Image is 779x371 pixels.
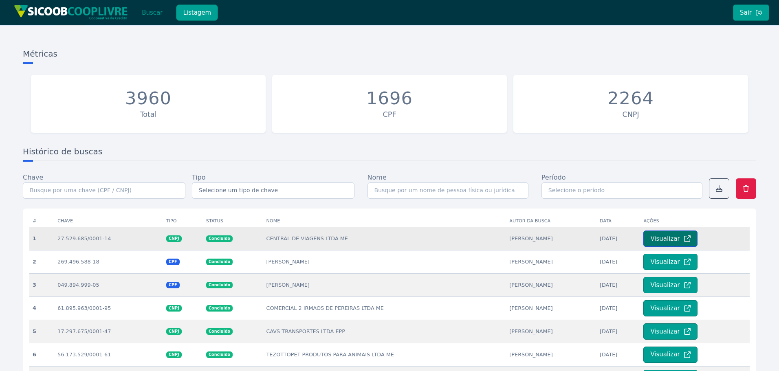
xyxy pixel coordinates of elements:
span: Concluido [206,305,233,312]
td: [DATE] [596,343,640,366]
th: Ações [640,215,750,227]
td: [DATE] [596,273,640,296]
th: Nome [263,215,506,227]
button: Visualizar [643,300,697,316]
div: Total [35,109,262,120]
td: 269.496.588-18 [54,250,163,273]
th: Status [203,215,263,227]
td: [PERSON_NAME] [506,250,596,273]
th: 1 [29,227,54,250]
td: [PERSON_NAME] [506,227,596,250]
td: [PERSON_NAME] [506,320,596,343]
td: [PERSON_NAME] [263,273,506,296]
th: Autor da busca [506,215,596,227]
span: CPF [166,259,180,265]
td: 61.895.963/0001-95 [54,296,163,320]
th: 3 [29,273,54,296]
td: [DATE] [596,296,640,320]
td: COMERCIAL 2 IRMAOS DE PEREIRAS LTDA ME [263,296,506,320]
span: Concluido [206,259,233,265]
div: CPF [276,109,503,120]
button: Visualizar [643,347,697,363]
th: Chave [54,215,163,227]
label: Chave [23,173,43,182]
td: CENTRAL DE VIAGENS LTDA ME [263,227,506,250]
span: CNPJ [166,351,182,358]
span: Concluido [206,328,233,335]
label: Nome [367,173,387,182]
td: [DATE] [596,320,640,343]
span: Concluido [206,282,233,288]
div: 1696 [366,88,413,109]
td: [PERSON_NAME] [506,296,596,320]
input: Busque por um nome de pessoa física ou jurídica [367,182,528,199]
h3: Histórico de buscas [23,146,756,161]
td: 56.173.529/0001-61 [54,343,163,366]
td: TEZOTTOPET PRODUTOS PARA ANIMAIS LTDA ME [263,343,506,366]
td: 27.529.685/0001-14 [54,227,163,250]
span: CNPJ [166,328,182,335]
div: 2264 [607,88,654,109]
label: Tipo [192,173,206,182]
th: # [29,215,54,227]
th: Tipo [163,215,203,227]
th: 6 [29,343,54,366]
span: CNPJ [166,235,182,242]
button: Sair [733,4,769,21]
span: CNPJ [166,305,182,312]
div: CNPJ [517,109,744,120]
h3: Métricas [23,48,756,63]
td: [DATE] [596,250,640,273]
img: img/sicoob_cooplivre.png [14,5,128,20]
td: 17.297.675/0001-47 [54,320,163,343]
input: Selecione o período [541,182,702,199]
td: [PERSON_NAME] [506,273,596,296]
td: CAVS TRANSPORTES LTDA EPP [263,320,506,343]
th: Data [596,215,640,227]
span: CPF [166,282,180,288]
th: 5 [29,320,54,343]
span: Concluido [206,351,233,358]
button: Visualizar [643,231,697,247]
th: 2 [29,250,54,273]
button: Listagem [176,4,218,21]
span: Concluido [206,235,233,242]
button: Visualizar [643,277,697,293]
div: 3960 [125,88,172,109]
label: Período [541,173,566,182]
button: Buscar [135,4,169,21]
td: [PERSON_NAME] [506,343,596,366]
button: Visualizar [643,323,697,340]
button: Visualizar [643,254,697,270]
td: 049.894.999-05 [54,273,163,296]
th: 4 [29,296,54,320]
td: [DATE] [596,227,640,250]
td: [PERSON_NAME] [263,250,506,273]
input: Busque por uma chave (CPF / CNPJ) [23,182,185,199]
